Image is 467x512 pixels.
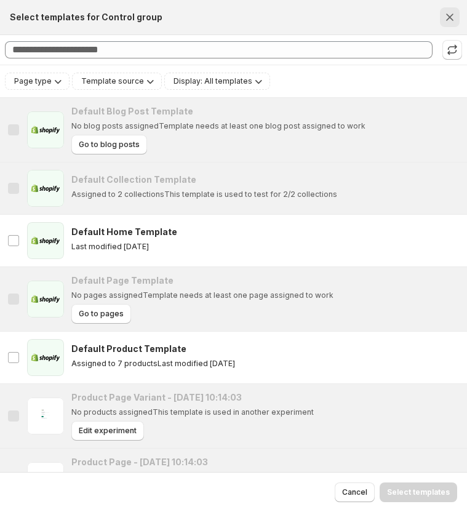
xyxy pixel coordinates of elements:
span: Edit experiment [79,426,137,436]
p: No products assigned [71,407,153,417]
h3: Default Blog Post Template [71,105,193,118]
p: No pages assigned [71,290,143,300]
img: Default Home Template [27,222,64,259]
span: Go to pages [79,309,124,319]
img: Default Page Template [27,281,64,318]
button: Go to blog posts [71,135,147,154]
h3: Default Home Template [71,226,177,238]
span: Page type [14,76,52,86]
img: Default Product Template [27,339,64,376]
h2: Select templates for Control group [10,11,162,23]
p: Template needs at least one blog post assigned to work [159,121,365,131]
p: Template needs at least one page assigned to work [143,290,333,300]
p: This template is used in another experiment [153,407,314,417]
img: Default Blog Post Template [27,111,64,148]
h3: Product Page - [DATE] 10:14:03 [71,456,208,468]
span: Cancel [342,487,367,497]
button: Template source [73,73,161,89]
button: Cancel [335,482,375,502]
p: Assigned to 2 collections [71,190,164,199]
h3: Default Page Template [71,274,174,287]
p: Last modified [DATE] [71,242,149,252]
button: Go to pages [71,304,131,324]
span: Template source [81,76,144,86]
img: Default Collection Template [27,170,64,207]
button: Close [440,7,460,27]
p: Last modified [DATE] [158,359,235,369]
h3: Default Product Template [71,343,186,355]
p: No blog posts assigned [71,121,159,131]
button: Display: All templates [165,73,269,89]
p: Assigned to 7 products [71,359,158,369]
p: This template is used to test for 2/2 collections [164,190,337,199]
button: Edit experiment [71,421,144,441]
span: Go to blog posts [79,140,140,150]
button: Page type [6,73,69,89]
h3: Product Page Variant - [DATE] 10:14:03 [71,391,242,404]
span: Display: All templates [174,76,252,86]
h3: Default Collection Template [71,174,196,186]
